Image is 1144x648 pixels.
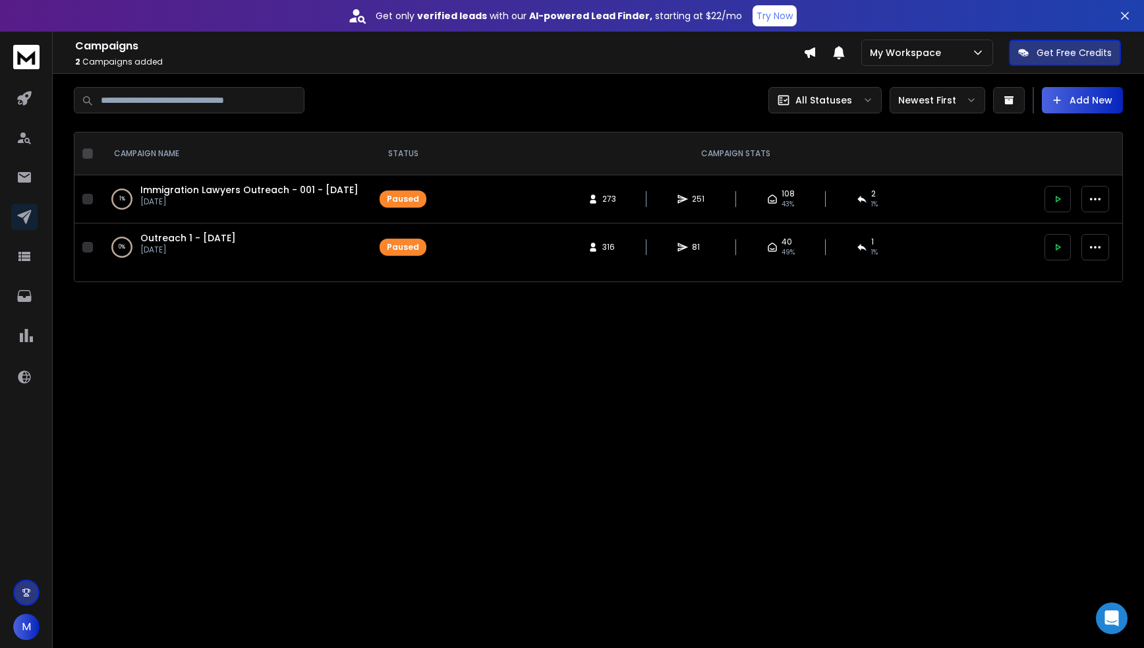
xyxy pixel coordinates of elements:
span: 273 [602,194,616,204]
td: 0%Outreach 1 - [DATE][DATE] [98,223,372,272]
p: [DATE] [140,245,236,255]
span: 108 [782,189,795,199]
button: Get Free Credits [1009,40,1121,66]
span: 2 [75,56,80,67]
button: Newest First [890,87,985,113]
h1: Campaigns [75,38,803,54]
p: 0 % [119,241,125,254]
th: CAMPAIGN NAME [98,133,372,175]
span: 1 % [871,199,878,210]
strong: AI-powered Lead Finder, [529,9,652,22]
p: Get only with our starting at $22/mo [376,9,742,22]
p: Campaigns added [75,57,803,67]
p: Try Now [757,9,793,22]
p: Get Free Credits [1037,46,1112,59]
th: CAMPAIGN STATS [434,133,1037,175]
th: STATUS [372,133,434,175]
p: All Statuses [795,94,852,107]
button: Add New [1042,87,1123,113]
td: 1%Immigration Lawyers Outreach - 001 - [DATE][DATE] [98,175,372,223]
span: 43 % [782,199,794,210]
a: Outreach 1 - [DATE] [140,231,236,245]
div: Paused [387,242,419,252]
span: 49 % [782,247,795,258]
span: 40 [782,237,792,247]
span: 1 % [871,247,878,258]
span: 81 [692,242,705,252]
a: Immigration Lawyers Outreach - 001 - [DATE] [140,183,358,196]
strong: verified leads [417,9,487,22]
div: Paused [387,194,419,204]
p: 1 % [119,192,125,206]
span: 2 [871,189,876,199]
span: 251 [692,194,705,204]
button: M [13,614,40,640]
img: logo [13,45,40,69]
button: Try Now [753,5,797,26]
span: 1 [871,237,874,247]
span: 316 [602,242,615,252]
p: [DATE] [140,196,358,207]
p: My Workspace [870,46,946,59]
div: Open Intercom Messenger [1096,603,1128,634]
